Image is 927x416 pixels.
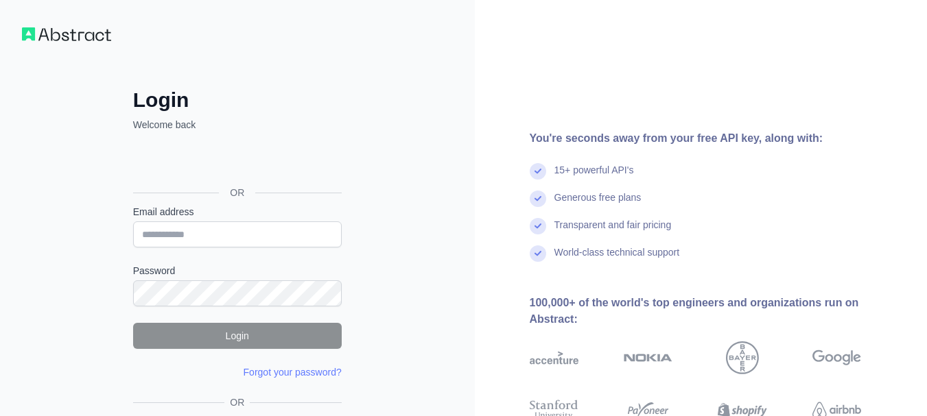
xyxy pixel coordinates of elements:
img: Workflow [22,27,111,41]
img: accenture [530,341,578,374]
iframe: Sign in with Google Button [126,147,346,177]
div: Transparent and fair pricing [554,218,672,245]
a: Forgot your password? [244,367,342,378]
p: Welcome back [133,118,342,132]
img: check mark [530,163,546,180]
div: You're seconds away from your free API key, along with: [530,130,906,147]
span: OR [224,395,250,409]
div: 100,000+ of the world's top engineers and organizations run on Abstract: [530,295,906,328]
div: World-class technical support [554,245,680,273]
img: bayer [726,341,759,374]
button: Login [133,323,342,349]
img: google [812,341,861,374]
span: OR [219,186,255,199]
div: Generous free plans [554,191,642,218]
img: check mark [530,245,546,262]
label: Email address [133,205,342,219]
img: check mark [530,191,546,207]
img: check mark [530,218,546,234]
label: Password [133,264,342,278]
h2: Login [133,88,342,112]
img: nokia [624,341,672,374]
div: 15+ powerful API's [554,163,634,191]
